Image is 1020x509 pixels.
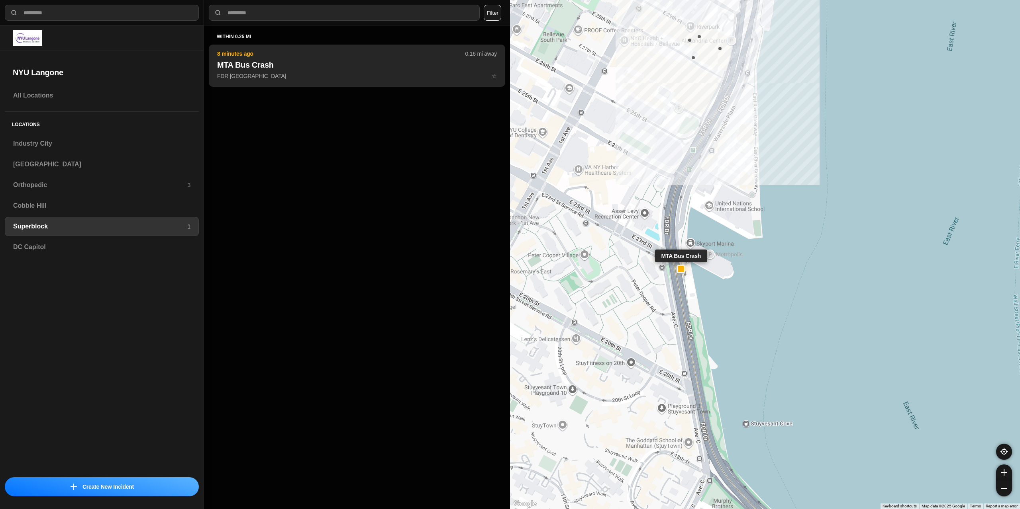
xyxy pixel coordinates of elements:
[883,503,917,509] button: Keyboard shortcuts
[996,464,1012,480] button: zoom-in
[214,9,222,17] img: search
[484,5,501,21] button: Filter
[5,86,199,105] a: All Locations
[13,139,190,148] h3: Industry City
[209,72,505,79] a: 8 minutes ago0.16 mi awayMTA Bus CrashFDR [GEOGRAPHIC_DATA]star
[5,217,199,236] a: Superblock1
[492,73,497,79] span: star
[13,30,42,46] img: logo
[13,67,191,78] h2: NYU Langone
[13,201,190,211] h3: Cobble Hill
[677,265,685,273] button: MTA Bus Crash
[512,499,538,509] img: Google
[217,72,497,80] p: FDR [GEOGRAPHIC_DATA]
[1001,469,1007,476] img: zoom-in
[217,33,497,40] h5: within 0.25 mi
[71,484,77,490] img: icon
[1001,485,1007,491] img: zoom-out
[187,222,190,230] p: 1
[82,483,134,491] p: Create New Incident
[13,180,187,190] h3: Orthopedic
[217,59,497,70] h2: MTA Bus Crash
[465,50,497,58] p: 0.16 mi away
[986,504,1018,508] a: Report a map error
[5,155,199,174] a: [GEOGRAPHIC_DATA]
[13,242,190,252] h3: DC Capitol
[5,238,199,257] a: DC Capitol
[5,176,199,195] a: Orthopedic3
[5,477,199,496] button: iconCreate New Incident
[187,181,190,189] p: 3
[13,222,187,231] h3: Superblock
[209,45,505,87] button: 8 minutes ago0.16 mi awayMTA Bus CrashFDR [GEOGRAPHIC_DATA]star
[512,499,538,509] a: Open this area in Google Maps (opens a new window)
[996,480,1012,496] button: zoom-out
[217,50,465,58] p: 8 minutes ago
[996,444,1012,460] button: recenter
[970,504,981,508] a: Terms (opens in new tab)
[5,112,199,134] h5: Locations
[5,196,199,215] a: Cobble Hill
[13,91,190,100] h3: All Locations
[10,9,18,17] img: search
[13,160,190,169] h3: [GEOGRAPHIC_DATA]
[5,134,199,153] a: Industry City
[1000,448,1008,455] img: recenter
[655,250,707,262] div: MTA Bus Crash
[922,504,965,508] span: Map data ©2025 Google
